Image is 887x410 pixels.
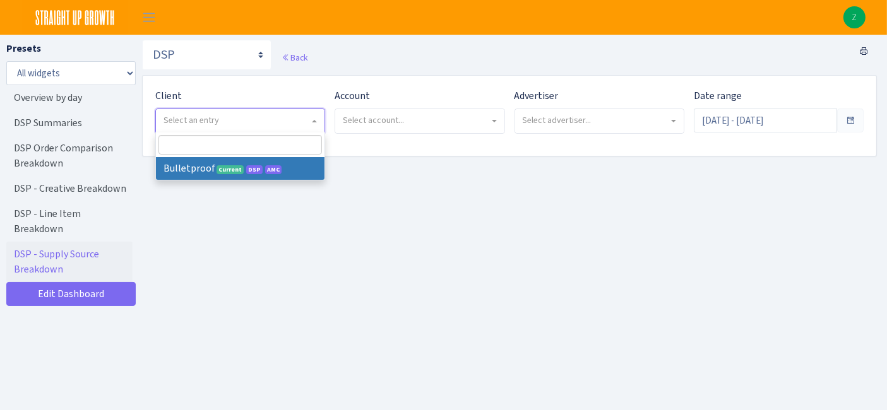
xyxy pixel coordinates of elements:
a: Z [843,6,866,28]
span: DSP [246,165,263,174]
a: Edit Dashboard [6,282,136,306]
li: Bulletproof [156,157,324,180]
a: DSP - Creative Breakdown [6,176,133,201]
span: Current [217,165,244,174]
a: Back [282,52,307,63]
span: Select an entry [164,114,219,126]
label: Account [335,88,370,103]
span: AMC [265,165,282,174]
a: DSP - Line Item Breakdown [6,201,133,242]
label: Advertiser [515,88,559,103]
img: Zach Belous [843,6,866,28]
button: Toggle navigation [133,7,165,28]
label: Client [155,88,182,103]
a: DSP - Supply Source Breakdown [6,242,133,282]
span: Select account... [343,114,404,126]
a: DSP Summaries [6,110,133,136]
a: Overview by day [6,85,133,110]
a: DSP Order Comparison Breakdown [6,136,133,176]
span: Select advertiser... [523,114,592,126]
label: Presets [6,41,41,56]
label: Date range [694,88,742,103]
